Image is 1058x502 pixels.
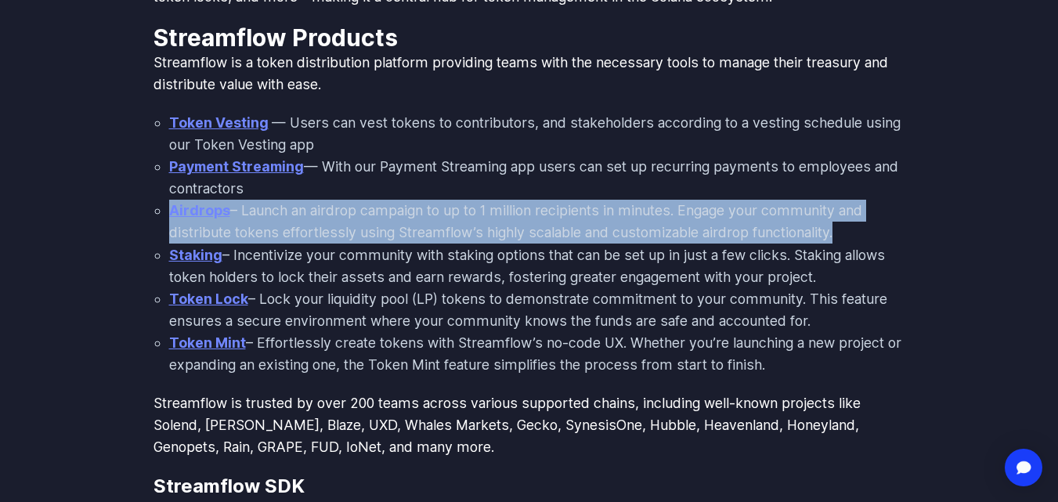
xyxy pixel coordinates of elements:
a: Token Lock [169,291,248,307]
a: Airdrops [169,202,230,218]
p: Streamflow is a token distribution platform providing teams with the necessary tools to manage th... [153,52,905,96]
a: Payment Streaming [169,158,304,175]
li: – Lock your liquidity pool (LP) tokens to demonstrate commitment to your community. This feature ... [169,288,905,332]
p: Streamflow is trusted by over 200 teams across various supported chains, including well-known pro... [153,392,905,459]
a: Token Mint [169,334,246,351]
li: – Incentivize your community with staking options that can be set up in just a few clicks. Stakin... [169,244,905,288]
a: Token Vesting [169,114,269,131]
li: – Launch an airdrop campaign to up to 1 million recipients in minutes. Engage your community and ... [169,200,905,244]
strong: Streamflow SDK [153,475,305,497]
div: Open Intercom Messenger [1005,449,1042,486]
li: — With our Payment Streaming app users can set up recurring payments to employees and contractors [169,156,905,200]
li: — Users can vest tokens to contributors, and stakeholders according to a vesting schedule using o... [169,112,905,156]
li: – Effortlessly create tokens with Streamflow’s no-code UX. Whether you’re launching a new project... [169,332,905,376]
strong: Streamflow Products [153,23,398,52]
a: Staking [169,247,222,263]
